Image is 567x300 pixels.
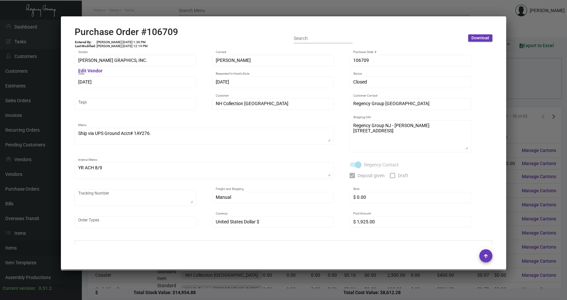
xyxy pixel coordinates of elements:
[353,79,367,84] span: Closed
[75,40,96,44] td: Entered By:
[216,195,231,200] span: Manual
[373,241,492,252] th: Value
[96,44,148,48] td: [PERSON_NAME] [DATE] 12:19 PM
[398,172,408,179] span: Draft
[39,285,52,292] div: 0.51.2
[78,68,102,74] mat-hint: Edit Vendor
[468,34,492,42] button: Download
[3,285,36,292] div: Current version:
[75,27,178,38] h2: Purchase Order #106709
[471,35,489,41] span: Download
[252,241,373,252] th: Data Type
[357,172,385,179] span: Deposit given
[364,161,399,169] span: Regency Contact
[75,241,252,252] th: Field Name
[96,40,148,44] td: [PERSON_NAME] [DATE] 1:36 PM
[75,44,96,48] td: Last Modified:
